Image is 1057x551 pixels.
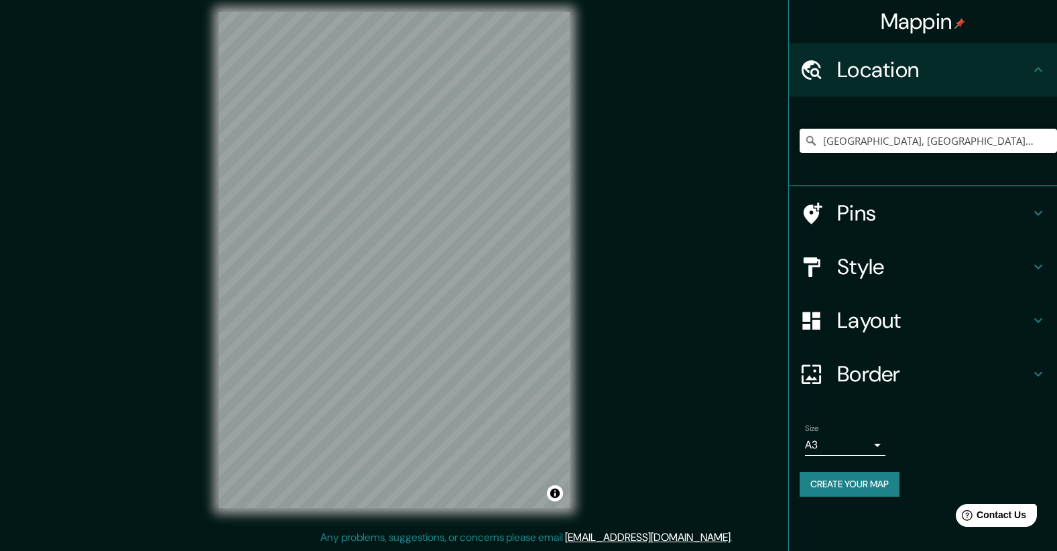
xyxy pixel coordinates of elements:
[837,56,1030,83] h4: Location
[320,530,733,546] p: Any problems, suggestions, or concerns please email .
[837,307,1030,334] h4: Layout
[789,43,1057,97] div: Location
[735,530,737,546] div: .
[219,12,570,508] canvas: Map
[805,423,819,434] label: Size
[565,530,731,544] a: [EMAIL_ADDRESS][DOMAIN_NAME]
[881,8,966,35] h4: Mappin
[789,240,1057,294] div: Style
[789,347,1057,401] div: Border
[800,129,1057,153] input: Pick your city or area
[800,472,899,497] button: Create your map
[789,186,1057,240] div: Pins
[837,361,1030,387] h4: Border
[733,530,735,546] div: .
[805,434,885,456] div: A3
[837,253,1030,280] h4: Style
[837,200,1030,227] h4: Pins
[938,499,1042,536] iframe: Help widget launcher
[789,294,1057,347] div: Layout
[954,18,965,29] img: pin-icon.png
[547,485,563,501] button: Toggle attribution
